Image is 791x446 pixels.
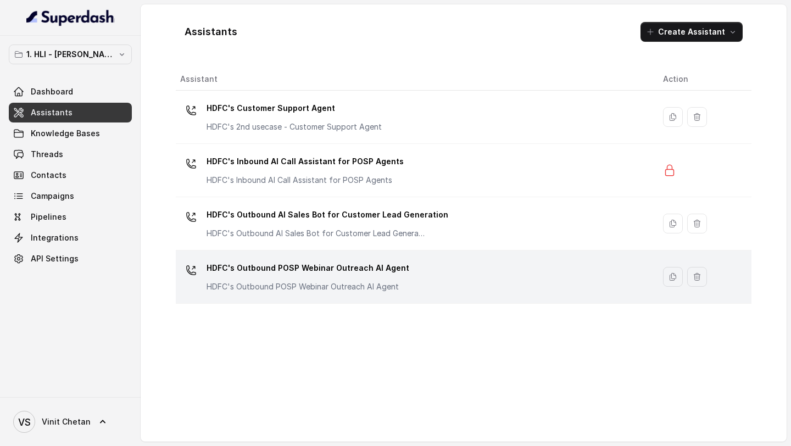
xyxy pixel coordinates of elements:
p: HDFC's Customer Support Agent [207,99,382,117]
th: Assistant [176,68,654,91]
a: Threads [9,144,132,164]
span: Integrations [31,232,79,243]
span: Knowledge Bases [31,128,100,139]
a: Knowledge Bases [9,124,132,143]
span: Threads [31,149,63,160]
a: Assistants [9,103,132,122]
p: HDFC's Outbound AI Sales Bot for Customer Lead Generation [207,228,426,239]
a: Dashboard [9,82,132,102]
span: Pipelines [31,211,66,222]
span: Vinit Chetan [42,416,91,427]
span: Campaigns [31,191,74,202]
a: API Settings [9,249,132,269]
h1: Assistants [185,23,237,41]
p: HDFC's Outbound POSP Webinar Outreach AI Agent [207,259,409,277]
p: HDFC's 2nd usecase - Customer Support Agent [207,121,382,132]
a: Integrations [9,228,132,248]
span: Assistants [31,107,73,118]
a: Pipelines [9,207,132,227]
text: VS [18,416,31,428]
a: Contacts [9,165,132,185]
th: Action [654,68,751,91]
button: 1. HLI - [PERSON_NAME] & Team Workspace [9,44,132,64]
a: Vinit Chetan [9,406,132,437]
p: 1. HLI - [PERSON_NAME] & Team Workspace [26,48,114,61]
p: HDFC's Inbound AI Call Assistant for POSP Agents [207,153,404,170]
button: Create Assistant [640,22,743,42]
a: Campaigns [9,186,132,206]
p: HDFC's Inbound AI Call Assistant for POSP Agents [207,175,404,186]
span: API Settings [31,253,79,264]
span: Dashboard [31,86,73,97]
p: HDFC's Outbound AI Sales Bot for Customer Lead Generation [207,206,448,224]
span: Contacts [31,170,66,181]
p: HDFC's Outbound POSP Webinar Outreach AI Agent [207,281,409,292]
img: light.svg [26,9,115,26]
